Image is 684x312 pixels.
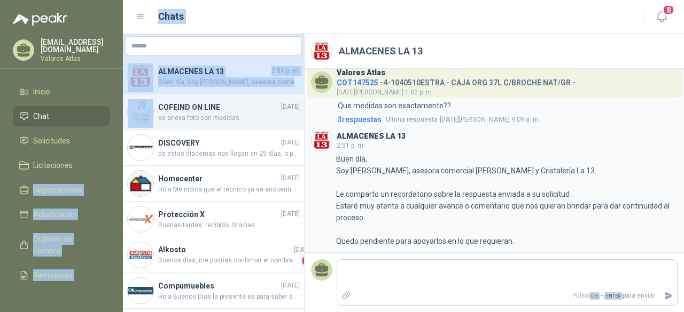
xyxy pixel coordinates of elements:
img: Company Logo [128,171,153,196]
a: Licitaciones [13,155,110,175]
img: Company Logo [128,206,153,232]
span: Buenos días, me podrías confirmar el nombre de la persona que recibe el microondas?, en la guía d... [158,255,300,266]
p: Que medidas son exactamente?? [338,100,451,111]
a: Remisiones [13,265,110,285]
a: Chat [13,106,110,126]
span: [DATE] [294,245,313,255]
span: Hola Me indica que el técnico ya se encuentra afuera [158,185,300,195]
a: Solicitudes [13,131,110,151]
h4: ALMACENES LA 13 [158,66,269,77]
span: [DATE] [281,281,300,291]
p: Buen día, Soy [PERSON_NAME], asesora comercial [PERSON_NAME] y Cristalería La 13. Le comparto un ... [336,153,678,247]
span: Adjudicación [33,209,76,220]
span: Solicitudes [33,135,70,147]
a: Company LogoCompumuebles[DATE]Hola Buenos Dias la presente es para saber sobre el envio del escri... [123,273,304,309]
label: Adjuntar archivos [337,286,355,305]
span: se anexa foto con medidas [158,113,300,123]
a: Company LogoHomecenter[DATE]Hola Me indica que el técnico ya se encuentra afuera [123,166,304,202]
span: [DATE][PERSON_NAME] 9:09 a. m. [386,114,540,125]
h4: DISCOVERY [158,137,279,149]
a: Órdenes de Compra [13,229,110,261]
span: 2:51 p. m. [271,66,300,76]
span: Chat [33,110,49,122]
span: [DATE] [281,138,300,148]
a: 3respuestasUltima respuesta[DATE][PERSON_NAME] 9:09 a. m. [336,114,678,125]
img: Company Logo [128,278,153,303]
a: Company LogoDISCOVERY[DATE]de estas diademas nos llegan en 25 dìas, o para entrega inmediata tene... [123,130,304,166]
a: Negociaciones [13,180,110,200]
span: Remisiones [33,269,73,281]
img: Logo peakr [13,13,67,26]
span: Ctrl [589,292,600,300]
span: Buenas tardes, recibido. Gracias [158,220,300,230]
span: ENTER [604,292,623,300]
h1: Chats [158,9,184,24]
button: 1 [652,7,671,27]
span: [DATE] [281,209,300,219]
span: Inicio [33,86,50,98]
a: Adjudicación [13,204,110,225]
span: Hola Buenos Dias la presente es para saber sobre el envio del escritorio decia fecha de entrega 8... [158,292,300,302]
span: Ultima respuesta [386,114,438,125]
span: Negociaciones [33,184,82,196]
p: Pulsa + para enviar [355,286,660,305]
span: [DATE][PERSON_NAME] 1:02 p. m. [337,89,433,96]
h4: Compumuebles [158,280,279,292]
img: Company Logo [128,135,153,161]
h4: Homecenter [158,173,279,185]
h2: ALMACENES LA 13 [339,44,423,59]
a: Inicio [13,82,110,102]
span: de estas diademas nos llegan en 25 dìas, o para entrega inmediata tenemos estas que son las que r... [158,149,300,159]
h4: Alkosto [158,244,292,255]
h4: COFEIND ON LINE [158,101,279,113]
a: Company LogoAlkosto[DATE]Buenos días, me podrías confirmar el nombre de la persona que recibe el ... [123,237,304,273]
a: Company LogoALMACENES LA 132:51 p. m.Buen día, Soy [PERSON_NAME], asesora comercial [PERSON_NAME]... [123,59,304,94]
p: Valores Atlas [41,55,110,62]
span: 2:51 p. m. [337,142,365,149]
img: Company Logo [312,130,332,150]
span: Órdenes de Compra [33,233,100,257]
span: 3 respuesta s [338,114,382,125]
span: [DATE] [281,102,300,112]
span: 1 [302,255,313,266]
span: COT147525 [337,78,378,87]
button: Enviar [659,286,677,305]
h4: - 4-1040510ESTRA - CAJA ORG 37L C/BROCHE NAT/GR - [337,76,576,86]
h4: Protección X [158,209,279,220]
img: Company Logo [312,41,332,61]
h3: ALMACENES LA 13 [337,133,406,139]
h3: Valores Atlas [337,70,385,76]
a: Company LogoProtección X[DATE]Buenas tardes, recibido. Gracias [123,202,304,237]
span: 1 [663,5,674,15]
img: Company Logo [128,63,153,89]
span: Buen día, Soy [PERSON_NAME], asesora comercial [PERSON_NAME] y Cristalería La 13. Le comparto un ... [158,77,300,87]
span: [DATE] [281,173,300,183]
span: Licitaciones [33,159,73,171]
p: [EMAIL_ADDRESS][DOMAIN_NAME] [41,38,110,53]
a: Company LogoCOFEIND ON LINE[DATE]se anexa foto con medidas [123,94,304,130]
img: Company Logo [128,242,153,268]
img: Company Logo [128,99,153,125]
